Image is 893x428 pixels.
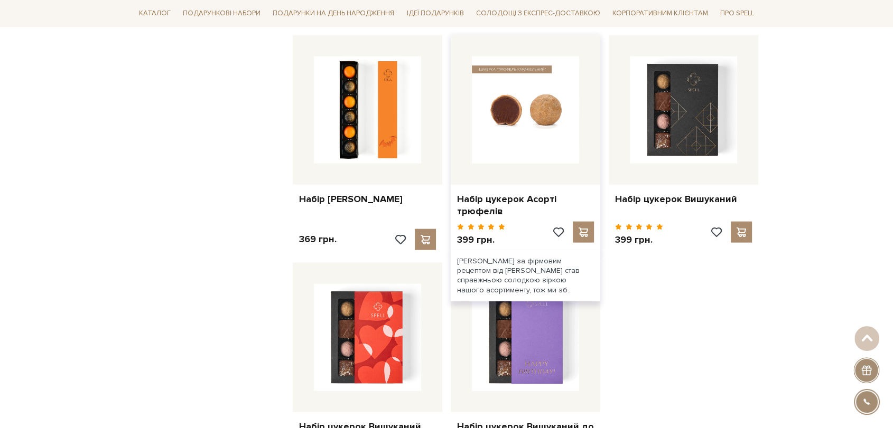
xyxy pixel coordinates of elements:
a: Каталог [135,5,175,22]
a: Ідеї подарунків [402,5,468,22]
p: 369 грн. [299,233,337,245]
a: Подарунки на День народження [268,5,398,22]
a: Набір цукерок Вишуканий [615,193,752,205]
a: Набір цукерок Асорті трюфелів [457,193,594,218]
a: Солодощі з експрес-доставкою [472,4,604,22]
p: 399 грн. [457,234,505,246]
div: [PERSON_NAME] за фірмовим рецептом від [PERSON_NAME] став справжньою солодкою зіркою нашого асорт... [451,250,600,301]
a: Про Spell [716,5,758,22]
img: Набір цукерок Асорті трюфелів [472,56,579,164]
a: Набір [PERSON_NAME] [299,193,436,205]
a: Подарункові набори [179,5,265,22]
p: 399 грн. [615,234,663,246]
a: Корпоративним клієнтам [608,5,712,22]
